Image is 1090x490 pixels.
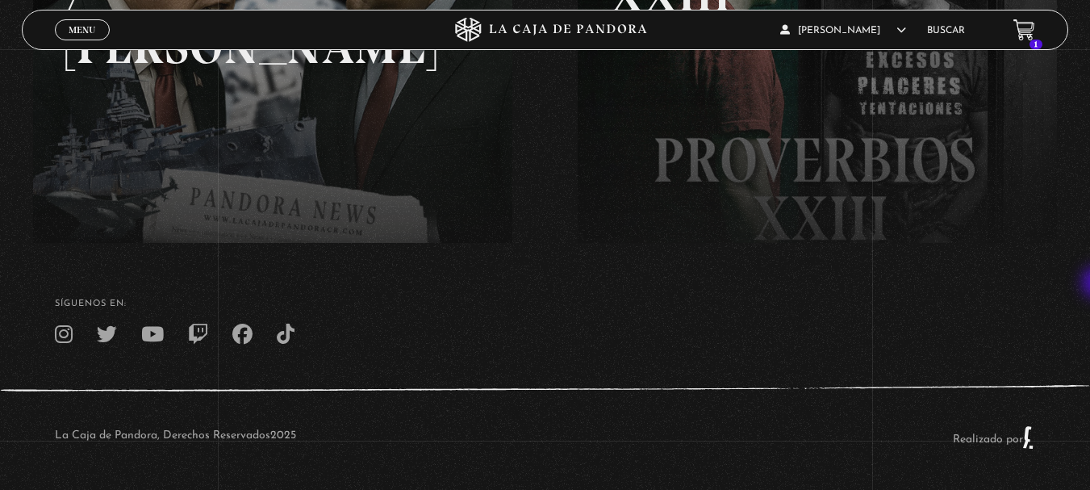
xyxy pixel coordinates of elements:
a: Realizado por [953,433,1035,446]
span: 1 [1029,40,1042,49]
span: Cerrar [63,39,101,50]
a: 1 [1013,19,1035,41]
a: Buscar [927,26,965,36]
h4: SÍguenos en: [55,299,1036,308]
span: [PERSON_NAME] [780,26,906,36]
span: Menu [69,25,95,35]
p: La Caja de Pandora, Derechos Reservados 2025 [55,425,296,450]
